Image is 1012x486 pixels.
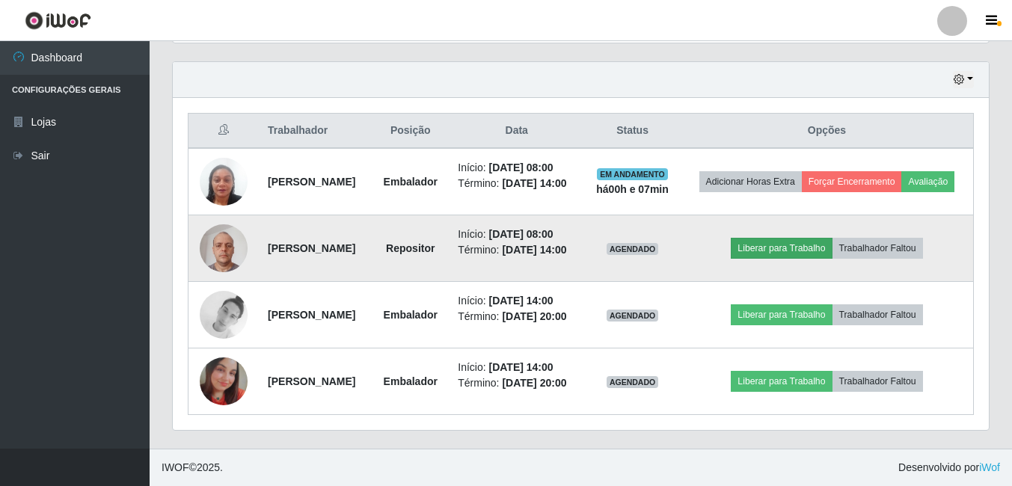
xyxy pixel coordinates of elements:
[607,376,659,388] span: AGENDADO
[832,304,923,325] button: Trabalhador Faltou
[458,309,575,324] li: Término:
[489,295,553,307] time: [DATE] 14:00
[832,238,923,259] button: Trabalhador Faltou
[200,291,248,339] img: 1730297824341.jpeg
[489,228,553,240] time: [DATE] 08:00
[200,139,248,224] img: 1703781074039.jpeg
[832,371,923,392] button: Trabalhador Faltou
[731,304,832,325] button: Liberar para Trabalho
[268,375,355,387] strong: [PERSON_NAME]
[607,310,659,322] span: AGENDADO
[458,375,575,391] li: Término:
[731,238,832,259] button: Liberar para Trabalho
[502,377,566,389] time: [DATE] 20:00
[458,160,575,176] li: Início:
[502,310,566,322] time: [DATE] 20:00
[200,357,248,405] img: 1749572349295.jpeg
[731,371,832,392] button: Liberar para Trabalho
[607,243,659,255] span: AGENDADO
[162,460,223,476] span: © 2025 .
[898,460,1000,476] span: Desenvolvido por
[458,242,575,258] li: Término:
[597,168,668,180] span: EM ANDAMENTO
[584,114,681,149] th: Status
[386,242,435,254] strong: Repositor
[268,176,355,188] strong: [PERSON_NAME]
[25,11,91,30] img: CoreUI Logo
[489,162,553,173] time: [DATE] 08:00
[596,183,669,195] strong: há 00 h e 07 min
[458,176,575,191] li: Término:
[502,244,566,256] time: [DATE] 14:00
[268,242,355,254] strong: [PERSON_NAME]
[979,461,1000,473] a: iWof
[268,309,355,321] strong: [PERSON_NAME]
[458,227,575,242] li: Início:
[458,360,575,375] li: Início:
[699,171,802,192] button: Adicionar Horas Extra
[384,375,438,387] strong: Embalador
[802,171,902,192] button: Forçar Encerramento
[458,293,575,309] li: Início:
[449,114,584,149] th: Data
[162,461,189,473] span: IWOF
[502,177,566,189] time: [DATE] 14:00
[200,216,248,280] img: 1723391026413.jpeg
[901,171,954,192] button: Avaliação
[384,309,438,321] strong: Embalador
[681,114,974,149] th: Opções
[372,114,449,149] th: Posição
[259,114,372,149] th: Trabalhador
[489,361,553,373] time: [DATE] 14:00
[384,176,438,188] strong: Embalador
